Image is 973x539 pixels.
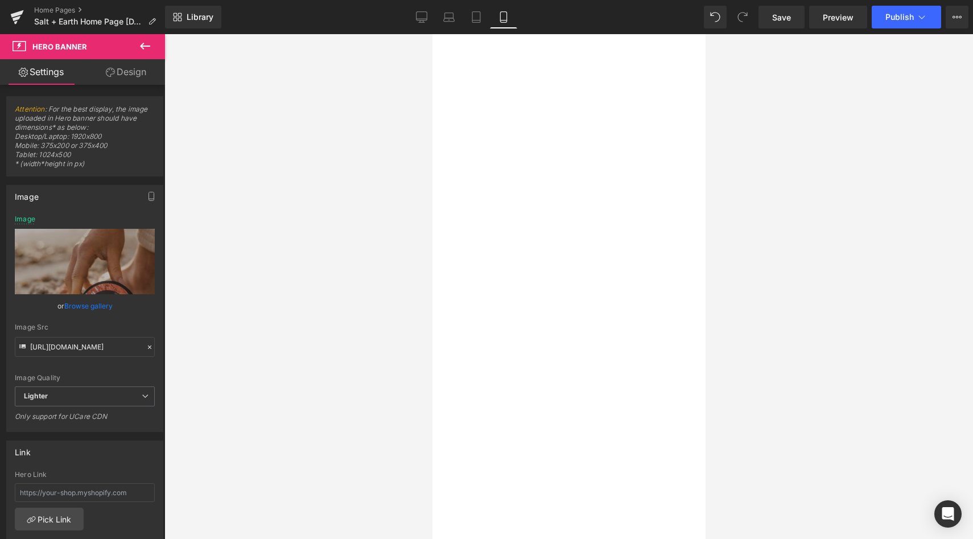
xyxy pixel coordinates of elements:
[165,6,221,28] a: New Library
[463,6,490,28] a: Tablet
[15,215,35,223] div: Image
[946,6,968,28] button: More
[704,6,727,28] button: Undo
[32,42,87,51] span: Hero Banner
[85,59,167,85] a: Design
[34,6,165,15] a: Home Pages
[731,6,754,28] button: Redo
[15,300,155,312] div: or
[15,412,155,429] div: Only support for UCare CDN
[64,296,113,316] a: Browse gallery
[435,6,463,28] a: Laptop
[15,441,31,457] div: Link
[15,337,155,357] input: Link
[823,11,854,23] span: Preview
[34,17,143,26] span: Salt + Earth Home Page [DATE]
[15,508,84,530] a: Pick Link
[15,471,155,479] div: Hero Link
[772,11,791,23] span: Save
[15,186,39,201] div: Image
[15,105,155,176] span: : For the best display, the image uploaded in Hero banner should have dimensions* as below: Deskt...
[15,374,155,382] div: Image Quality
[15,483,155,502] input: https://your-shop.myshopify.com
[187,12,213,22] span: Library
[15,323,155,331] div: Image Src
[24,392,48,400] b: Lighter
[934,500,962,528] div: Open Intercom Messenger
[490,6,517,28] a: Mobile
[15,105,45,113] a: Attention
[809,6,867,28] a: Preview
[872,6,941,28] button: Publish
[885,13,914,22] span: Publish
[408,6,435,28] a: Desktop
